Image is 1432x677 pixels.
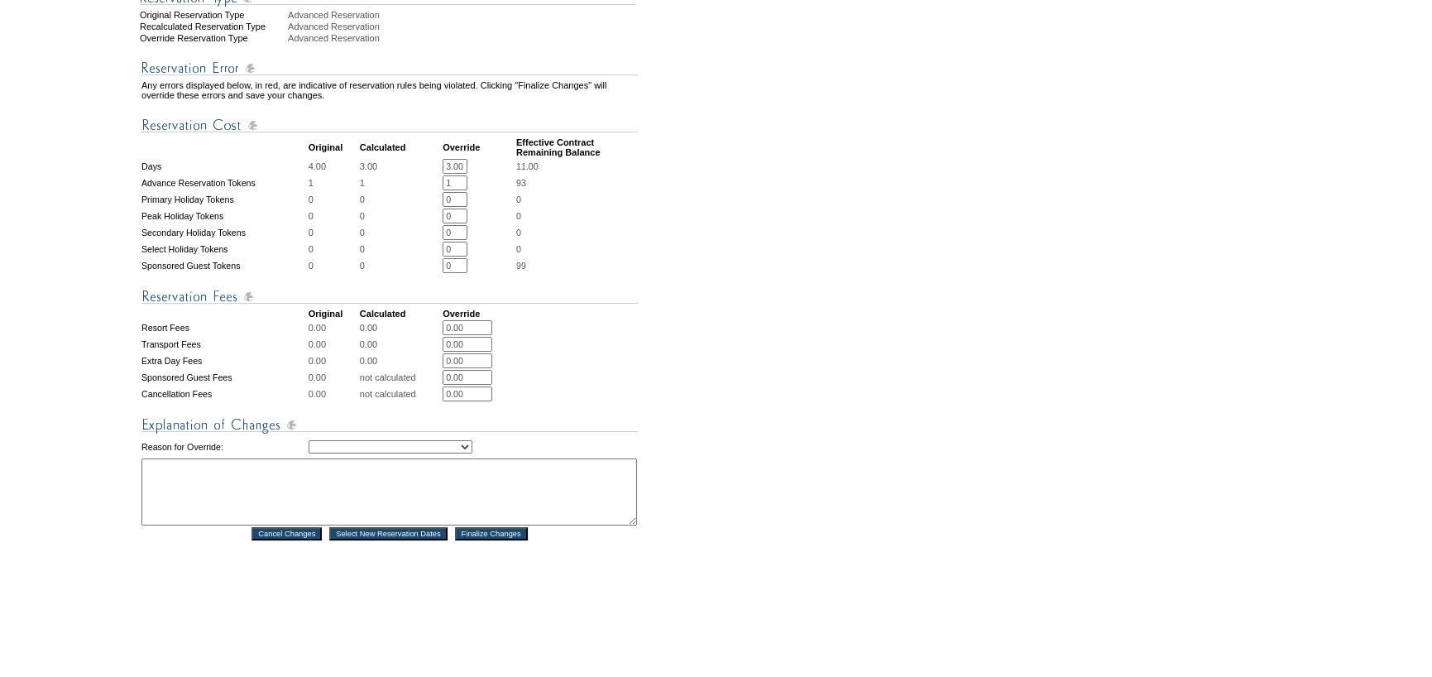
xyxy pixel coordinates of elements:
[516,178,526,188] span: 93
[360,370,441,385] td: not calculated
[309,175,358,190] td: 1
[141,58,638,79] img: Reservation Errors
[141,80,638,100] td: Any errors displayed below, in red, are indicative of reservation rules being violated. Clicking ...
[141,286,638,307] img: Reservation Fees
[141,437,307,457] td: Reason for Override:
[360,309,441,319] td: Calculated
[288,10,639,20] div: Advanced Reservation
[360,320,441,335] td: 0.00
[141,225,307,240] td: Secondary Holiday Tokens
[360,387,441,401] td: not calculated
[141,192,307,207] td: Primary Holiday Tokens
[516,228,521,238] span: 0
[309,387,358,401] td: 0.00
[309,353,358,368] td: 0.00
[309,159,358,174] td: 4.00
[516,194,521,204] span: 0
[360,159,441,174] td: 3.00
[360,258,441,273] td: 0
[443,137,515,157] td: Override
[455,527,528,540] input: Finalize Changes
[309,242,358,257] td: 0
[360,175,441,190] td: 1
[309,192,358,207] td: 0
[141,258,307,273] td: Sponsored Guest Tokens
[360,225,441,240] td: 0
[360,337,441,352] td: 0.00
[309,137,358,157] td: Original
[309,225,358,240] td: 0
[288,33,639,43] div: Advanced Reservation
[141,320,307,335] td: Resort Fees
[516,137,638,157] td: Effective Contract Remaining Balance
[141,159,307,174] td: Days
[329,527,448,540] input: Select New Reservation Dates
[141,337,307,352] td: Transport Fees
[309,320,358,335] td: 0.00
[309,370,358,385] td: 0.00
[309,337,358,352] td: 0.00
[309,209,358,223] td: 0
[251,527,322,540] input: Cancel Changes
[141,353,307,368] td: Extra Day Fees
[360,137,441,157] td: Calculated
[360,192,441,207] td: 0
[140,33,286,43] div: Override Reservation Type
[360,242,441,257] td: 0
[360,209,441,223] td: 0
[443,309,515,319] td: Override
[141,370,307,385] td: Sponsored Guest Fees
[309,309,358,319] td: Original
[360,353,441,368] td: 0.00
[141,115,638,136] img: Reservation Cost
[141,209,307,223] td: Peak Holiday Tokens
[141,387,307,401] td: Cancellation Fees
[516,261,526,271] span: 99
[141,242,307,257] td: Select Holiday Tokens
[516,244,521,254] span: 0
[141,415,638,435] img: Explanation of Changes
[140,22,286,31] div: Recalculated Reservation Type
[516,211,521,221] span: 0
[309,258,358,273] td: 0
[288,22,639,31] div: Advanced Reservation
[140,10,286,20] div: Original Reservation Type
[141,175,307,190] td: Advance Reservation Tokens
[516,161,539,171] span: 11.00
